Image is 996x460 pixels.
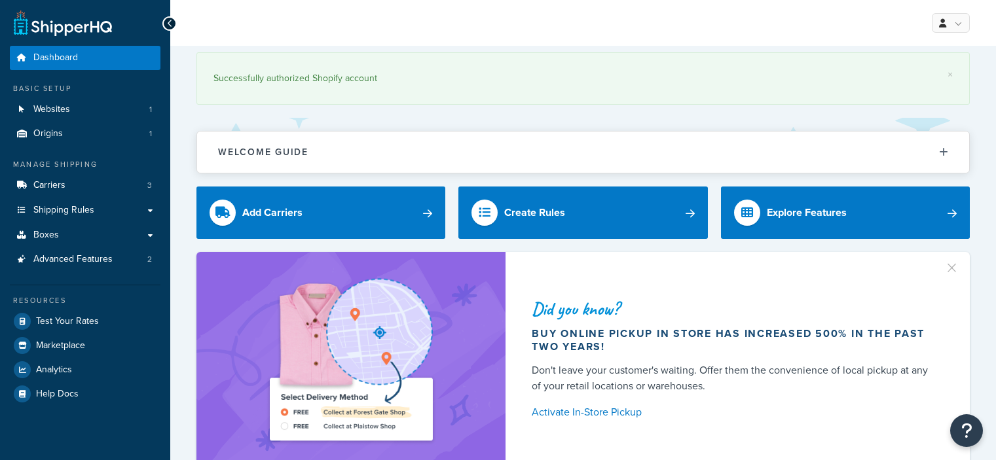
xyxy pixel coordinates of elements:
span: Websites [33,104,70,115]
a: Test Your Rates [10,310,160,333]
span: 2 [147,254,152,265]
span: Carriers [33,180,65,191]
img: ad-shirt-map-b0359fc47e01cab431d101c4b569394f6a03f54285957d908178d52f29eb9668.png [232,272,470,450]
div: Add Carriers [242,203,303,222]
a: Create Rules [458,186,707,239]
a: Add Carriers [196,186,445,239]
span: Dashboard [33,52,78,63]
div: Successfully authorized Shopify account [213,69,953,88]
span: Origins [33,128,63,139]
li: Carriers [10,173,160,198]
span: Test Your Rates [36,316,99,327]
div: Manage Shipping [10,159,160,170]
a: Analytics [10,358,160,381]
li: Origins [10,122,160,146]
span: 1 [149,104,152,115]
a: Dashboard [10,46,160,70]
span: 1 [149,128,152,139]
li: Websites [10,97,160,122]
span: Boxes [33,230,59,241]
div: Resources [10,295,160,306]
span: Shipping Rules [33,205,94,216]
button: Welcome Guide [197,132,969,173]
span: Analytics [36,364,72,376]
a: Websites1 [10,97,160,122]
h2: Welcome Guide [218,147,308,157]
a: Shipping Rules [10,198,160,222]
a: Marketplace [10,334,160,357]
span: Help Docs [36,389,79,400]
div: Don't leave your customer's waiting. Offer them the convenience of local pickup at any of your re... [532,363,938,394]
a: Activate In-Store Pickup [532,403,938,421]
a: × [948,69,953,80]
span: Advanced Features [33,254,113,265]
li: Advanced Features [10,247,160,272]
span: Marketplace [36,340,85,351]
a: Origins1 [10,122,160,146]
div: Buy online pickup in store has increased 500% in the past two years! [532,327,938,353]
div: Explore Features [767,203,847,222]
a: Boxes [10,223,160,247]
div: Did you know? [532,300,938,318]
div: Basic Setup [10,83,160,94]
span: 3 [147,180,152,191]
a: Help Docs [10,382,160,406]
a: Explore Features [721,186,970,239]
a: Carriers3 [10,173,160,198]
button: Open Resource Center [950,414,983,447]
a: Advanced Features2 [10,247,160,272]
div: Create Rules [504,203,565,222]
